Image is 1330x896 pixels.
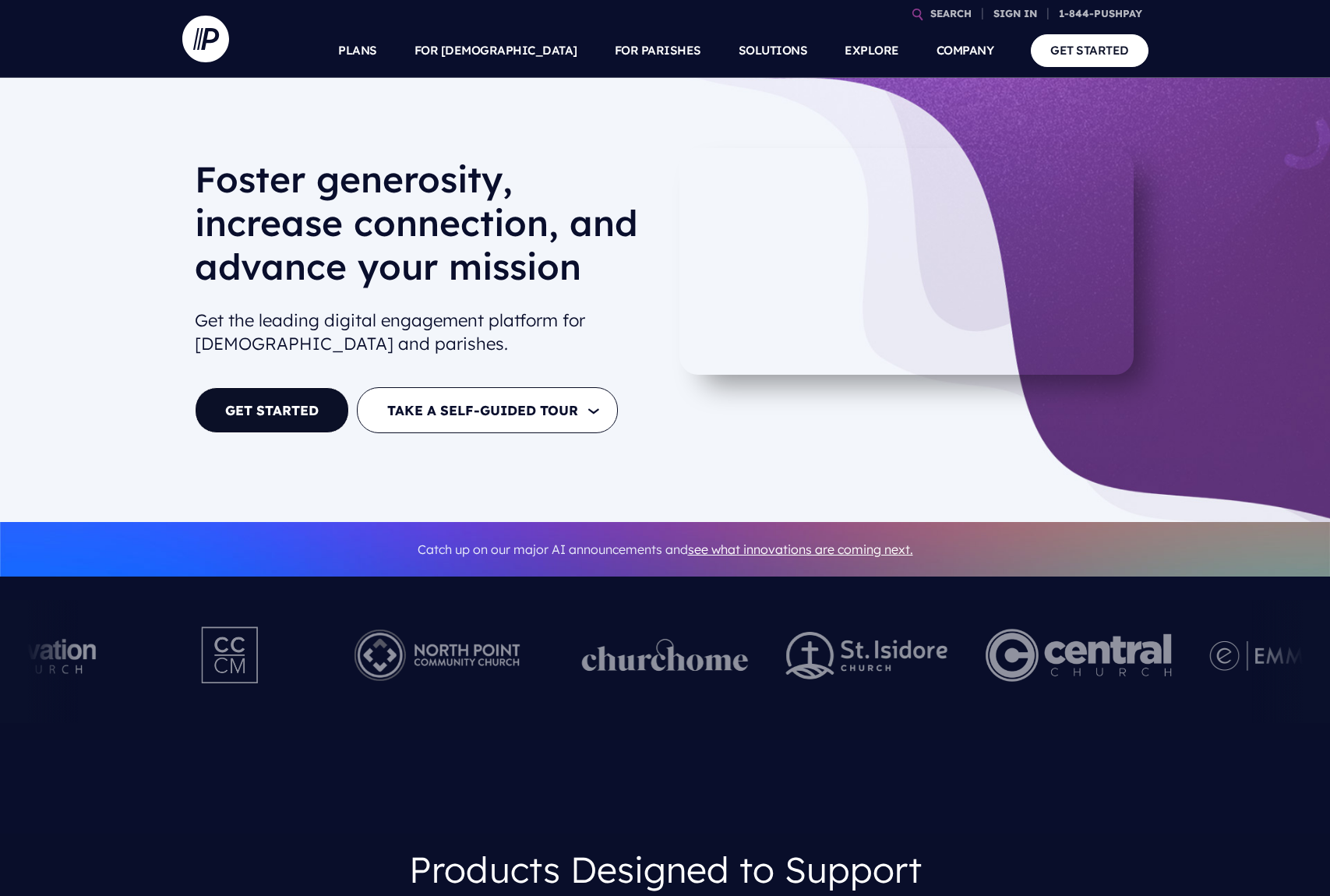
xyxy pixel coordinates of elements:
img: Pushpay_Logo__NorthPoint [330,612,545,698]
a: SOLUTIONS [739,23,808,78]
a: COMPANY [937,23,994,78]
img: pp_logos_1 [582,639,749,672]
a: GET STARTED [1031,34,1148,66]
h1: Foster generosity, increase connection, and advance your mission [195,157,653,301]
a: FOR [DEMOGRAPHIC_DATA] [415,23,577,78]
img: pp_logos_2 [786,632,948,679]
img: Pushpay_Logo__CCM [169,612,292,698]
a: PLANS [338,23,377,78]
button: TAKE A SELF-GUIDED TOUR [357,387,618,433]
a: see what innovations are coming next. [688,541,913,557]
h2: Get the leading digital engagement platform for [DEMOGRAPHIC_DATA] and parishes. [195,302,653,363]
img: Central Church Henderson NV [986,612,1172,698]
a: EXPLORE [845,23,899,78]
a: FOR PARISHES [615,23,701,78]
p: Catch up on our major AI announcements and [195,532,1136,567]
a: GET STARTED [195,387,349,433]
